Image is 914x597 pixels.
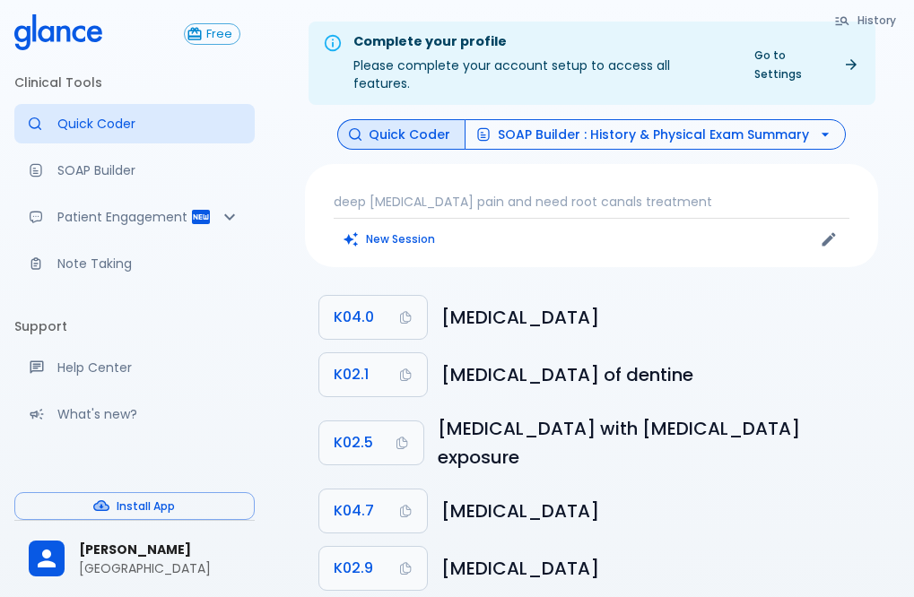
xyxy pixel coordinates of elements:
[334,362,369,387] span: K02.1
[14,61,255,104] li: Clinical Tools
[79,541,240,559] span: [PERSON_NAME]
[57,208,190,226] p: Patient Engagement
[441,497,864,525] h6: Periapical abscess without sinus
[14,197,255,237] div: Patient Reports & Referrals
[57,161,240,179] p: SOAP Builder
[815,226,842,253] button: Edit
[825,7,907,33] button: History
[319,547,427,590] button: Copy Code K02.9 to clipboard
[184,23,255,45] a: Click to view or change your subscription
[57,359,240,376] p: Help Center
[319,489,427,532] button: Copy Code K04.7 to clipboard
[14,244,255,283] a: Advanced note-taking
[199,28,239,41] span: Free
[319,353,427,396] button: Copy Code K02.1 to clipboard
[334,556,373,581] span: K02.9
[57,115,240,133] p: Quick Coder
[438,414,864,472] h6: Caries with pulp exposure
[353,32,729,52] div: Complete your profile
[14,528,255,590] div: [PERSON_NAME][GEOGRAPHIC_DATA]
[334,430,373,455] span: K02.5
[14,492,255,520] button: Install App
[334,498,374,523] span: K04.7
[744,42,868,87] a: Go to Settings
[14,104,255,143] a: Moramiz: Find ICD10AM codes instantly
[79,559,240,577] p: [GEOGRAPHIC_DATA]
[441,554,864,583] h6: Dental caries, unspecified
[184,23,240,45] button: Free
[441,303,864,332] h6: Pulpitis
[14,305,255,348] li: Support
[57,405,240,423] p: What's new?
[441,360,864,389] h6: Caries of dentine
[334,193,849,211] p: deep [MEDICAL_DATA] pain and need root canals treatment
[14,348,255,387] a: Get help from our support team
[334,305,374,330] span: K04.0
[57,255,240,273] p: Note Taking
[334,226,446,252] button: Clears all inputs and results.
[14,151,255,190] a: Docugen: Compose a clinical documentation in seconds
[14,455,255,498] li: Settings
[337,119,466,151] button: Quick Coder
[465,119,846,151] button: SOAP Builder : History & Physical Exam Summary
[319,421,423,464] button: Copy Code K02.5 to clipboard
[14,394,255,434] div: Recent updates and feature releases
[353,27,729,99] div: Please complete your account setup to access all features.
[319,296,427,339] button: Copy Code K04.0 to clipboard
